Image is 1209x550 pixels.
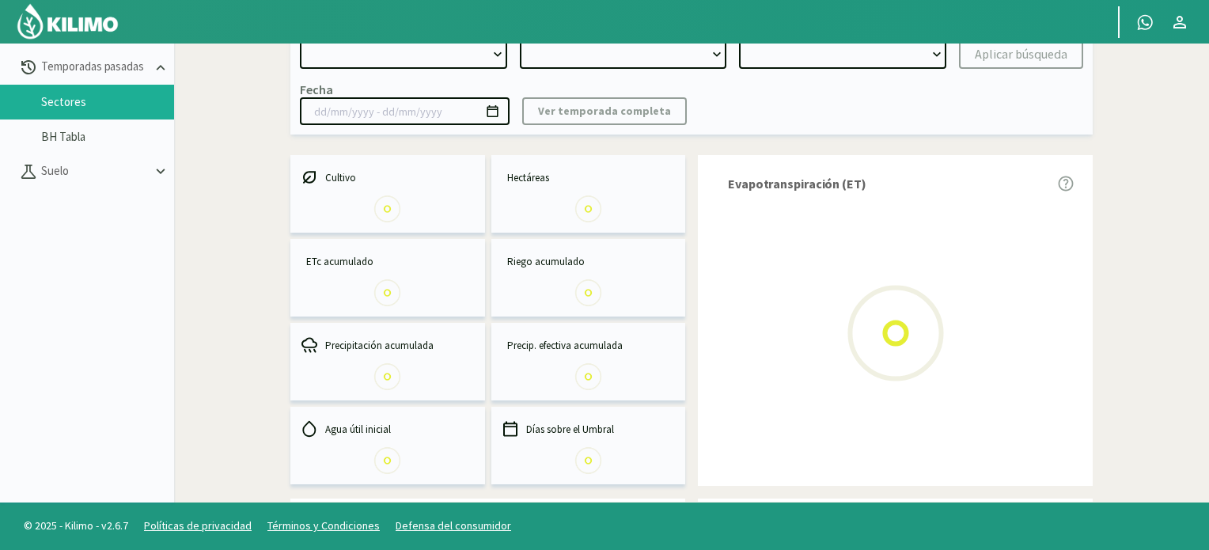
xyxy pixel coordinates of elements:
[38,162,152,180] p: Suelo
[501,336,677,355] div: Precip. efectiva acumulada
[501,419,677,438] div: Días sobre el Umbral
[491,155,686,233] kil-mini-card: report-summary-cards.HECTARES
[41,95,174,109] a: Sectores
[16,2,119,40] img: Kilimo
[567,355,610,398] img: Loading...
[41,130,174,144] a: BH Tabla
[300,336,476,355] div: Precipitación acumulada
[567,271,610,314] img: Loading...
[817,254,975,412] img: Loading...
[366,271,409,314] img: Loading...
[144,518,252,533] a: Políticas de privacidad
[396,518,511,533] a: Defensa del consumidor
[300,168,476,187] div: Cultivo
[300,82,333,97] div: Fecha
[16,518,136,534] span: © 2025 - Kilimo - v2.6.7
[300,252,476,271] div: ETc acumulado
[300,419,476,438] div: Agua útil inicial
[300,97,510,125] input: dd/mm/yyyy - dd/mm/yyyy
[491,323,686,400] kil-mini-card: report-summary-cards.ACCUMULATED_EFFECTIVE_PRECIPITATION
[290,239,485,317] kil-mini-card: report-summary-cards.ACCUMULATED_ETC
[491,239,686,317] kil-mini-card: report-summary-cards.ACCUMULATED_IRRIGATION
[267,518,380,533] a: Términos y Condiciones
[728,174,866,193] span: Evapotranspiración (ET)
[567,438,610,482] img: Loading...
[501,252,677,271] div: Riego acumulado
[366,438,409,482] img: Loading...
[491,407,686,484] kil-mini-card: report-summary-cards.DAYS_ABOVE_THRESHOLD
[38,58,152,76] p: Temporadas pasadas
[290,407,485,484] kil-mini-card: report-summary-cards.INITIAL_USEFUL_WATER
[567,187,610,230] img: Loading...
[290,155,485,233] kil-mini-card: report-summary-cards.CROP
[290,323,485,400] kil-mini-card: report-summary-cards.ACCUMULATED_PRECIPITATION
[501,168,677,187] div: Hectáreas
[366,355,409,398] img: Loading...
[366,187,409,230] img: Loading...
